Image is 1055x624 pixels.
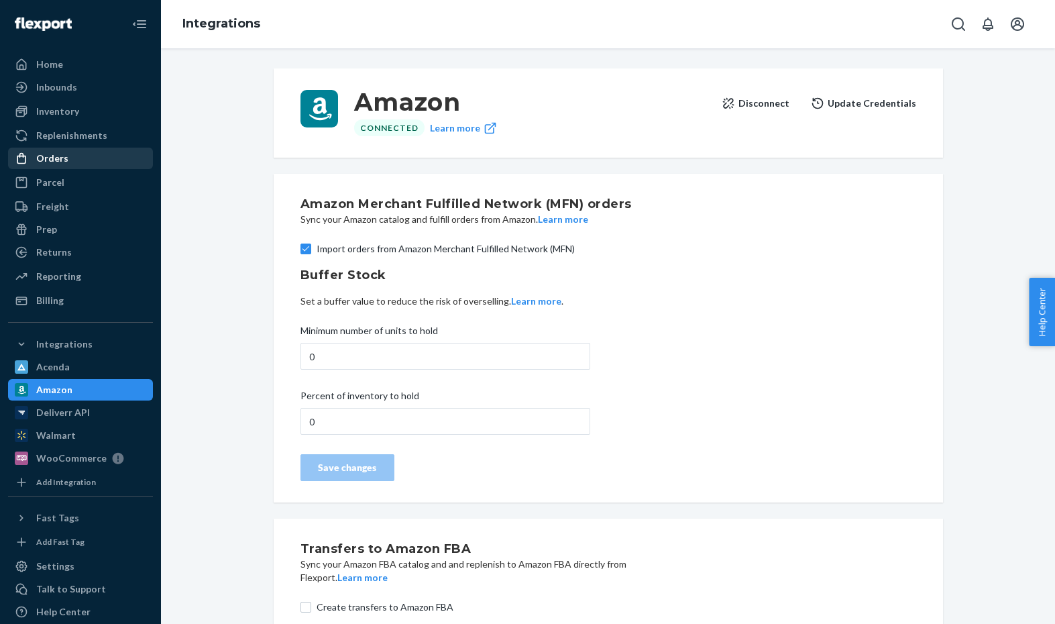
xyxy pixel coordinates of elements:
a: Deliverr API [8,402,153,423]
input: Import orders from Amazon Merchant Fulfilled Network (MFN) [300,244,311,254]
button: Open notifications [975,11,1001,38]
div: Billing [36,294,64,307]
h2: Amazon Merchant Fulfilled Network (MFN) orders [300,195,639,213]
h2: Transfers to Amazon FBA [300,540,639,558]
div: Freight [36,200,69,213]
span: Minimum number of units to hold [300,324,438,343]
a: Inventory [8,101,153,122]
a: Billing [8,290,153,311]
div: WooCommerce [36,452,107,465]
div: Reporting [36,270,81,283]
div: Walmart [36,429,76,442]
button: Open account menu [1004,11,1031,38]
button: Update Credentials [811,90,916,117]
a: Add Integration [8,474,153,490]
ol: breadcrumbs [172,5,271,44]
a: Inbounds [8,76,153,98]
a: Prep [8,219,153,240]
a: Returns [8,242,153,263]
input: Create transfers to Amazon FBA [300,602,311,613]
a: Reporting [8,266,153,287]
a: Integrations [182,16,260,31]
a: Acenda [8,356,153,378]
button: Open Search Box [945,11,972,38]
button: Disconnect [722,90,789,117]
p: Sync your Amazon FBA catalog and and replenish to Amazon FBA directly from Flexport. [300,558,639,584]
button: Fast Tags [8,507,153,529]
a: Home [8,54,153,75]
a: Add Fast Tag [8,534,153,550]
a: Talk to Support [8,578,153,600]
h3: Amazon [354,90,711,114]
div: Acenda [36,360,70,374]
button: Help Center [1029,278,1055,346]
div: Inbounds [36,81,77,94]
div: Parcel [36,176,64,189]
input: Percent of inventory to hold [300,408,590,435]
div: Inventory [36,105,79,118]
a: Amazon [8,379,153,401]
p: Set a buffer value to reduce the risk of overselling. . [300,295,916,308]
a: Learn more [430,119,497,136]
a: Freight [8,196,153,217]
span: Percent of inventory to hold [300,389,419,408]
div: Amazon [36,383,72,397]
div: Replenishments [36,129,107,142]
button: Learn more [538,213,588,226]
div: Connected [354,119,425,136]
button: Learn more [337,571,388,584]
span: Import orders from Amazon Merchant Fulfilled Network (MFN) [317,242,916,256]
div: Deliverr API [36,406,90,419]
div: Integrations [36,337,93,351]
div: Home [36,58,63,71]
div: Add Fast Tag [36,536,85,548]
a: WooCommerce [8,448,153,469]
a: Walmart [8,425,153,446]
div: Save changes [312,461,383,474]
div: Returns [36,246,72,259]
div: Orders [36,152,68,165]
a: Orders [8,148,153,169]
div: Settings [36,560,74,573]
button: Integrations [8,333,153,355]
a: Settings [8,556,153,577]
button: Close Navigation [126,11,153,38]
h2: Buffer Stock [300,266,916,284]
img: Flexport logo [15,17,72,31]
div: Help Center [36,605,91,619]
a: Parcel [8,172,153,193]
div: Fast Tags [36,511,79,525]
button: Save changes [300,454,394,481]
p: Sync your Amazon catalog and fulfill orders from Amazon. [300,213,639,226]
div: Prep [36,223,57,236]
a: Replenishments [8,125,153,146]
div: Add Integration [36,476,96,488]
button: Learn more [511,295,561,308]
span: Create transfers to Amazon FBA [317,601,916,614]
a: Help Center [8,601,153,623]
input: Minimum number of units to hold [300,343,590,370]
div: Talk to Support [36,582,106,596]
